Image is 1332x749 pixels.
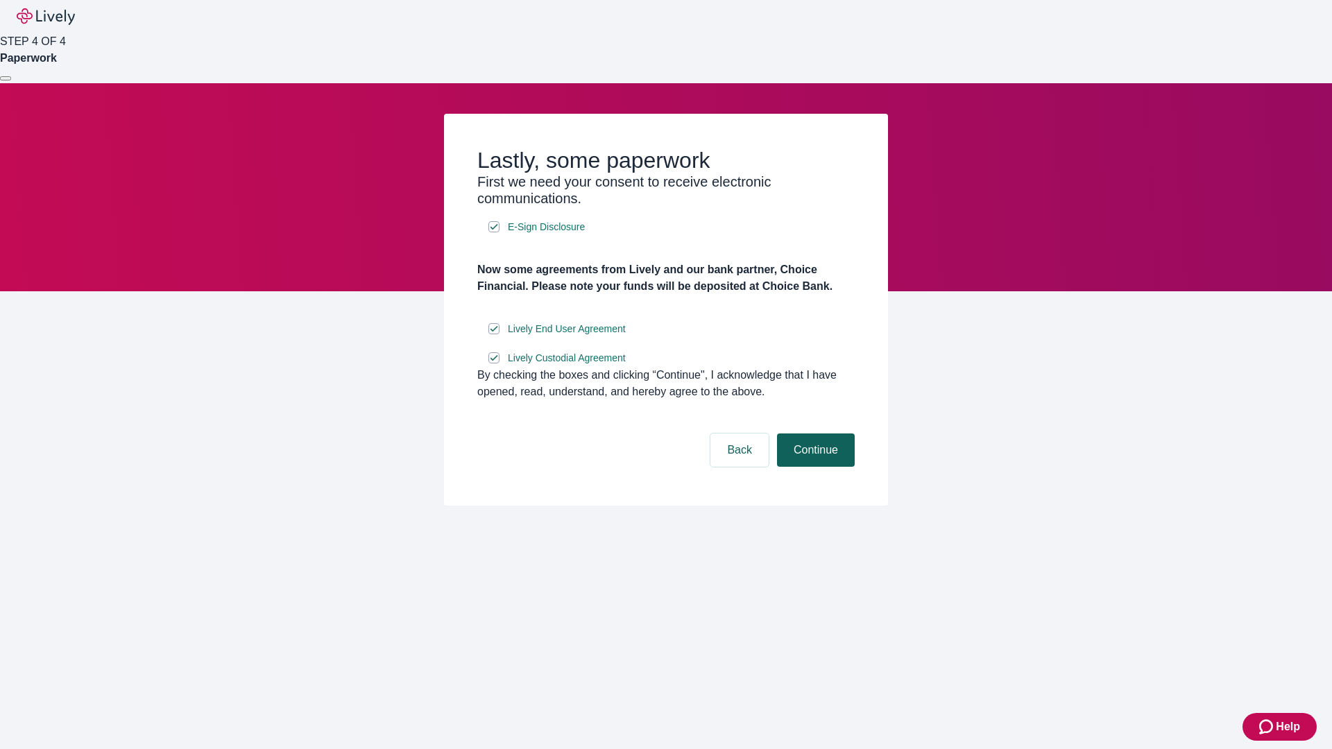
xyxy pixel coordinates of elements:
div: By checking the boxes and clicking “Continue", I acknowledge that I have opened, read, understand... [477,367,855,400]
a: e-sign disclosure document [505,320,629,338]
span: Lively Custodial Agreement [508,351,626,365]
a: e-sign disclosure document [505,218,588,236]
span: Help [1276,718,1300,735]
h3: First we need your consent to receive electronic communications. [477,173,855,207]
a: e-sign disclosure document [505,350,629,367]
h2: Lastly, some paperwork [477,147,855,173]
svg: Zendesk support icon [1259,718,1276,735]
span: E-Sign Disclosure [508,220,585,234]
img: Lively [17,8,75,25]
span: Lively End User Agreement [508,322,626,336]
h4: Now some agreements from Lively and our bank partner, Choice Financial. Please note your funds wi... [477,261,855,295]
button: Zendesk support iconHelp [1243,713,1317,741]
button: Continue [777,433,855,467]
button: Back [710,433,769,467]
